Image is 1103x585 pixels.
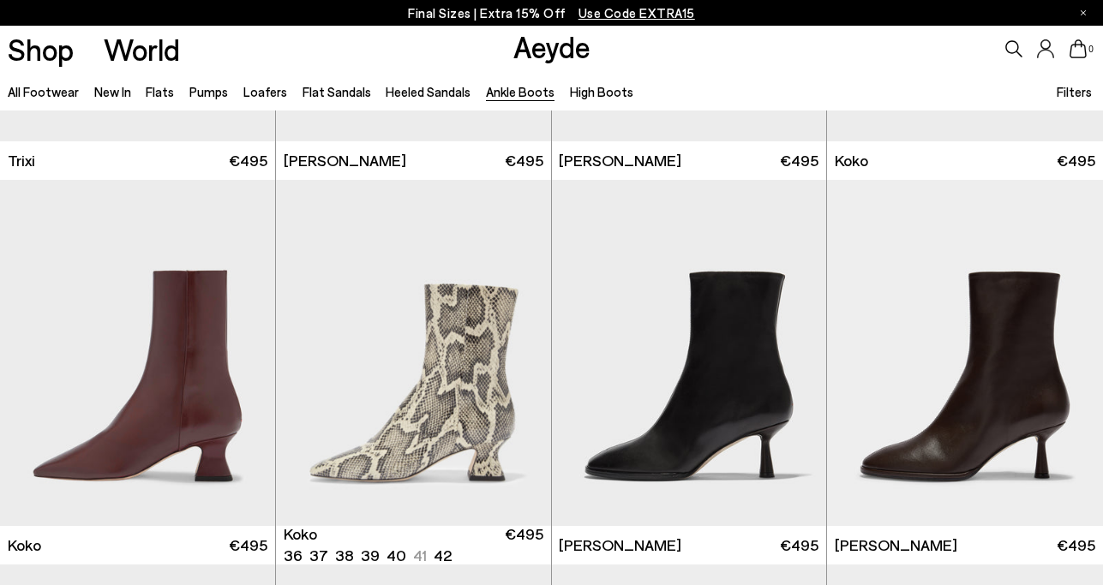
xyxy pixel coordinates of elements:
span: €495 [505,150,543,171]
a: [PERSON_NAME] €495 [276,141,551,180]
a: [PERSON_NAME] €495 [552,141,827,180]
img: Dorothy Soft Sock Boots [827,180,1103,525]
li: 40 [387,545,406,566]
a: Next slide Previous slide [276,180,551,525]
span: [PERSON_NAME] [284,150,406,171]
a: Flat Sandals [303,84,371,99]
span: Koko [835,150,868,171]
a: Pumps [189,84,228,99]
span: €495 [1057,150,1095,171]
a: Flats [146,84,174,99]
a: Heeled Sandals [386,84,471,99]
a: Koko €495 [827,141,1103,180]
span: €495 [1057,534,1095,556]
span: [PERSON_NAME] [559,150,681,171]
span: Koko [284,523,317,545]
div: 1 / 6 [276,180,551,525]
span: €495 [229,534,267,556]
li: 36 [284,545,303,566]
li: 42 [434,545,452,566]
span: 0 [1087,45,1095,54]
span: Filters [1057,84,1092,99]
a: Aeyde [513,28,590,64]
p: Final Sizes | Extra 15% Off [408,3,695,24]
a: New In [94,84,131,99]
span: [PERSON_NAME] [559,534,681,556]
span: Trixi [8,150,35,171]
span: [PERSON_NAME] [835,534,957,556]
li: 37 [309,545,328,566]
span: Navigate to /collections/ss25-final-sizes [578,5,695,21]
a: Koko 36 37 38 39 40 41 42 €495 [276,526,551,564]
img: Koko Regal Heel Boots [276,180,551,525]
a: Ankle Boots [486,84,554,99]
li: 38 [335,545,354,566]
a: [PERSON_NAME] €495 [552,526,827,564]
ul: variant [284,545,447,566]
span: €495 [780,150,818,171]
span: €495 [780,534,818,556]
a: 0 [1070,39,1087,58]
img: Dorothy Soft Sock Boots [552,180,827,525]
a: World [104,34,180,64]
span: €495 [229,150,267,171]
a: High Boots [570,84,633,99]
a: Loafers [243,84,287,99]
span: €495 [505,523,543,566]
a: [PERSON_NAME] €495 [827,526,1103,564]
a: All Footwear [8,84,79,99]
li: 39 [361,545,380,566]
a: Shop [8,34,74,64]
span: Koko [8,534,41,556]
